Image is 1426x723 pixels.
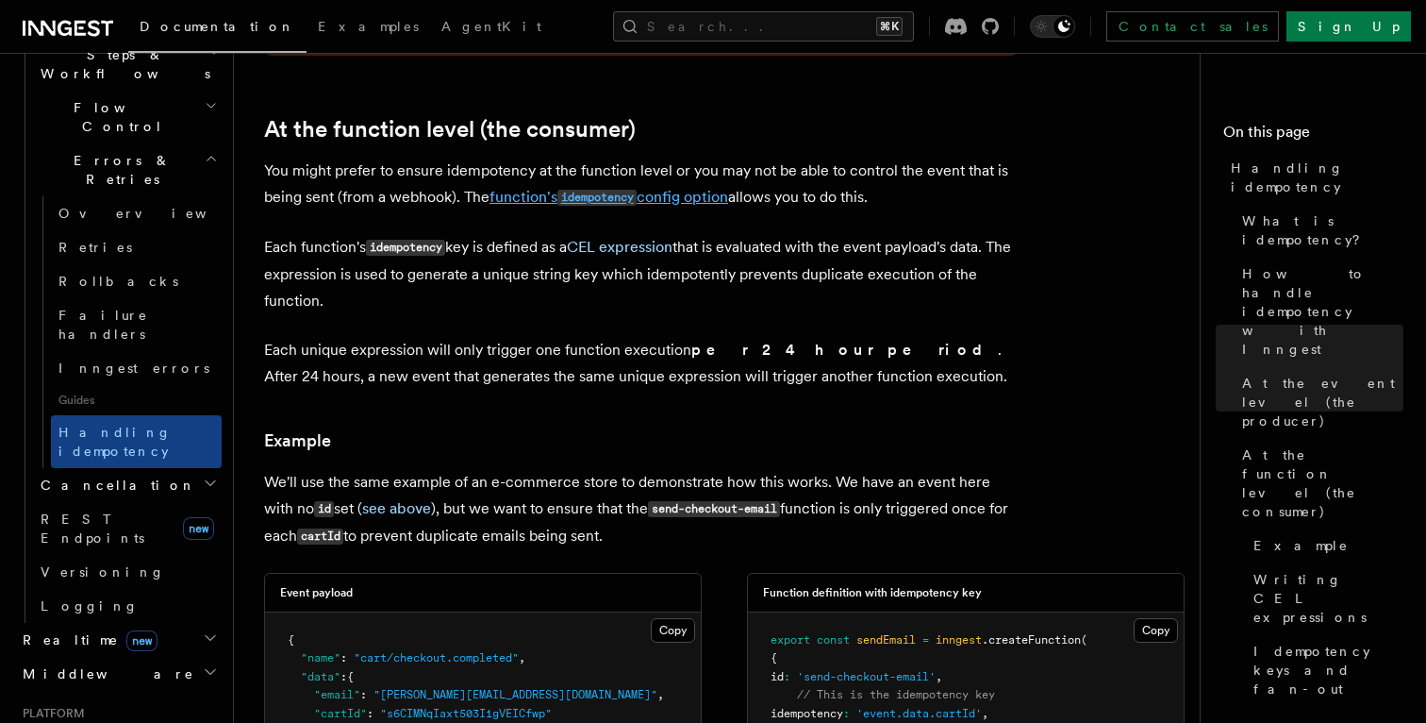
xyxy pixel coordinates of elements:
span: "[PERSON_NAME][EMAIL_ADDRESS][DOMAIN_NAME]" [373,688,657,701]
span: Overview [58,206,253,221]
h4: On this page [1223,121,1403,151]
span: Documentation [140,19,295,34]
a: function'sidempotencyconfig option [489,188,728,206]
code: idempotency [557,190,637,206]
h3: Event payload [280,585,353,600]
span: : [784,670,790,683]
span: How to handle idempotency with Inngest [1242,264,1403,359]
span: REST Endpoints [41,512,144,546]
div: Inngest Functions [15,4,222,623]
span: Flow Control [33,98,205,136]
span: "s6CIMNqIaxt503I1gVEICfwp" [380,707,552,720]
span: Examples [318,19,419,34]
span: "cart/checkout.completed" [354,651,519,664]
p: We'll use the same example of an e-commerce store to demonstrate how this works. We have an event... [264,469,1019,550]
span: "email" [314,688,360,701]
span: inngest [936,633,982,647]
a: Retries [51,230,222,264]
span: Handling idempotency [58,425,172,459]
a: Writing CEL expressions [1246,563,1403,634]
a: Inngest errors [51,351,222,385]
span: Logging [41,598,139,614]
span: { [771,651,777,664]
span: Idempotency keys and fan-out [1253,642,1403,698]
span: Platform [15,706,85,721]
button: Realtimenew [15,623,222,657]
a: Logging [33,589,222,623]
a: see above [362,499,431,517]
span: , [936,670,942,683]
a: Handling idempotency [51,415,222,468]
a: Example [1246,529,1403,563]
span: ( [1081,633,1087,647]
button: Search...⌘K [613,11,914,42]
a: Handling idempotency [1223,151,1403,204]
span: : [843,707,850,720]
div: Errors & Retries [33,196,222,468]
span: , [982,707,988,720]
span: : [340,651,347,664]
span: What is idempotency? [1242,211,1403,249]
code: cartId [297,529,343,545]
span: const [817,633,850,647]
span: Versioning [41,564,165,580]
button: Errors & Retries [33,143,222,196]
span: // This is the idempotency key [797,688,995,701]
a: AgentKit [430,6,553,51]
span: Failure handlers [58,308,148,342]
span: Handling idempotency [1231,159,1403,196]
a: Failure handlers [51,298,222,351]
a: At the function level (the consumer) [1235,438,1403,529]
kbd: ⌘K [876,17,903,36]
p: Each unique expression will only trigger one function execution . After 24 hours, a new event tha... [264,337,1019,390]
button: Cancellation [33,468,222,502]
p: You might prefer to ensure idempotency at the function level or you may not be able to control th... [264,158,1019,211]
span: Example [1253,536,1349,555]
a: Examples [307,6,430,51]
button: Toggle dark mode [1030,15,1075,38]
span: Realtime [15,631,158,649]
a: CEL expression [567,238,672,256]
span: Guides [51,385,222,415]
span: = [922,633,929,647]
a: Versioning [33,555,222,589]
a: Idempotency keys and fan-out [1246,634,1403,706]
span: Middleware [15,664,194,683]
span: "data" [301,670,340,683]
span: Writing CEL expressions [1253,570,1403,627]
span: At the event level (the producer) [1242,374,1403,430]
span: Cancellation [33,476,196,495]
a: Rollbacks [51,264,222,298]
span: idempotency [771,707,843,720]
button: Flow Control [33,91,222,143]
span: AgentKit [441,19,541,34]
span: Inngest errors [58,361,209,376]
span: Errors & Retries [33,151,205,189]
span: export [771,633,810,647]
button: Steps & Workflows [33,38,222,91]
a: What is idempotency? [1235,204,1403,257]
code: idempotency [366,240,445,256]
span: new [183,517,214,540]
a: Overview [51,196,222,230]
span: .createFunction [982,633,1081,647]
span: id [771,670,784,683]
p: Each function's key is defined as a that is evaluated with the event payload's data. The expressi... [264,234,1019,314]
span: At the function level (the consumer) [1242,446,1403,521]
span: Retries [58,240,132,255]
button: Middleware [15,657,222,691]
span: , [519,651,525,664]
h3: Function definition with idempotency key [763,585,982,600]
a: At the function level (the consumer) [264,116,636,143]
span: : [360,688,367,701]
a: Example [264,428,331,454]
a: Documentation [128,6,307,53]
span: new [126,631,158,651]
span: : [340,670,347,683]
code: id [314,501,334,517]
span: : [367,707,373,720]
span: { [347,670,354,683]
a: REST Endpointsnew [33,502,222,555]
span: , [657,688,664,701]
span: sendEmail [856,633,916,647]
